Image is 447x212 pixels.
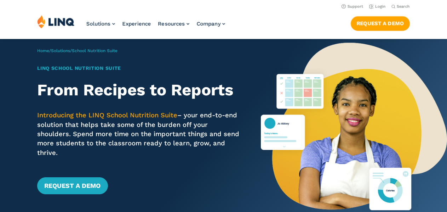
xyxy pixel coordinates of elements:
a: Experience [122,21,151,27]
button: Open Search Bar [391,4,410,9]
a: Support [342,4,363,9]
a: Request a Demo [351,16,410,30]
span: / / [37,48,118,53]
img: LINQ | K‑12 Software [37,15,75,28]
p: – your end-to-end solution that helps take some of the burden off your shoulders. Spend more time... [37,111,242,157]
a: Solutions [51,48,70,53]
a: Solutions [86,21,115,27]
nav: Primary Navigation [86,15,225,38]
span: Company [196,21,220,27]
span: Resources [158,21,185,27]
a: Request a Demo [37,177,108,194]
span: Introducing the LINQ School Nutrition Suite [37,111,177,119]
a: Login [369,4,386,9]
span: Solutions [86,21,110,27]
a: Resources [158,21,189,27]
h1: LINQ School Nutrition Suite [37,65,242,72]
h2: From Recipes to Reports [37,81,242,99]
a: Company [196,21,225,27]
a: Home [37,48,49,53]
span: Search [397,4,410,9]
nav: Button Navigation [351,15,410,30]
span: School Nutrition Suite [72,48,118,53]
